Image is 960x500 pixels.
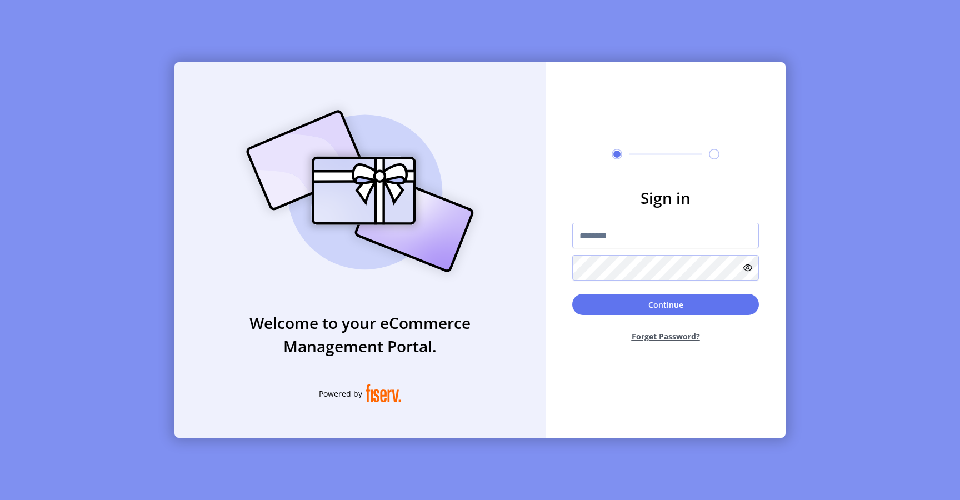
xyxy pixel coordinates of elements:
button: Continue [572,294,759,315]
span: Powered by [319,388,362,399]
h3: Sign in [572,186,759,209]
button: Forget Password? [572,322,759,351]
img: card_Illustration.svg [229,98,491,284]
h3: Welcome to your eCommerce Management Portal. [174,311,546,358]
